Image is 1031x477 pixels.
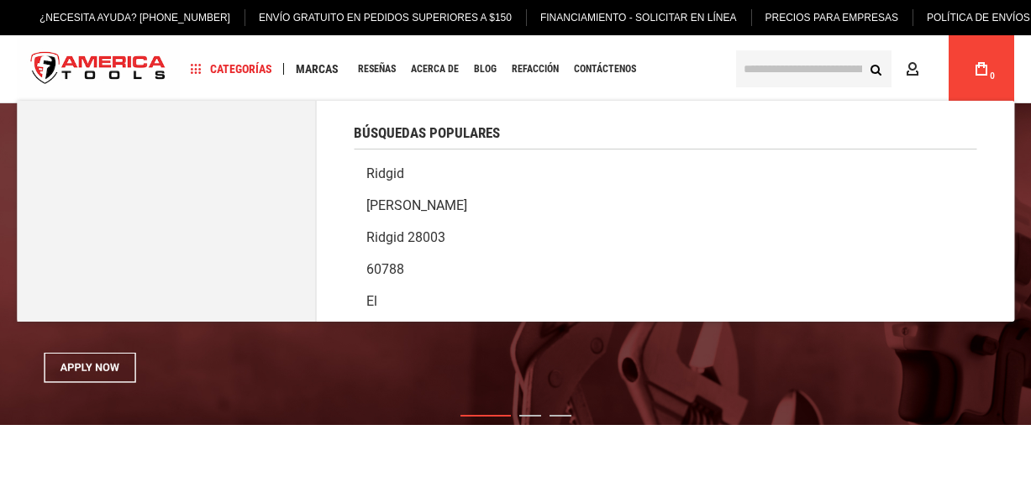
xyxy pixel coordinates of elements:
font: Acerca de [411,63,459,75]
a: 60788 [354,254,976,286]
font: 0 [990,71,995,81]
font: Reseñas [358,63,396,75]
font: Financiamiento - Solicitar en línea [540,12,737,24]
a: Blog [466,58,504,81]
a: 0 [965,35,997,102]
font: El [366,293,377,309]
a: Ridgid 28003 [354,222,976,254]
a: Marcas [288,58,346,81]
font: Ridgid 28003 [366,229,445,245]
font: Marcas [296,62,339,76]
font: Blog [474,63,497,75]
a: Refacción [504,58,566,81]
font: Contáctenos [574,63,636,75]
a: logotipo de la tienda [17,38,180,101]
font: Precios para empresas [765,12,899,24]
a: [PERSON_NAME] [354,190,976,222]
a: Categorías [183,58,280,81]
font: Política de envíos [927,12,1030,24]
font: Ridgid [366,165,404,181]
font: ¿Necesita ayuda? [PHONE_NUMBER] [39,12,230,24]
a: Acerca de [403,58,466,81]
a: Contáctenos [566,58,644,81]
font: Búsquedas populares [354,124,500,141]
font: [PERSON_NAME] [366,197,467,213]
font: Envío gratuito en pedidos superiores a $150 [259,12,512,24]
font: 60788 [366,261,404,277]
font: Categorías [210,62,272,76]
a: Ridgid [354,158,976,190]
a: El [354,286,976,317]
font: Cuenta [925,62,969,76]
img: Herramientas de América [17,38,180,101]
button: Buscar [860,53,892,85]
font: Refacción [512,63,559,75]
a: Reseñas [350,58,403,81]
